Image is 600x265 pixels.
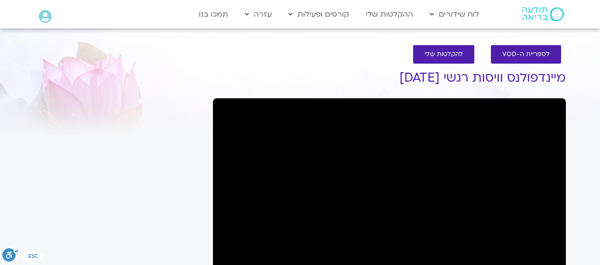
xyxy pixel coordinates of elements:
img: תודעה בריאה [522,7,564,21]
a: לוח שידורים [425,5,484,23]
a: לספריית ה-VOD [491,45,561,64]
a: עזרה [240,5,277,23]
a: תמכו בנו [194,5,233,23]
a: ההקלטות שלי [361,5,418,23]
a: להקלטות שלי [413,45,474,64]
span: לספריית ה-VOD [502,51,550,58]
a: קורסים ופעילות [284,5,354,23]
h1: מיינדפולנס וויסות רגשי [DATE] [213,71,566,85]
span: להקלטות שלי [425,51,463,58]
